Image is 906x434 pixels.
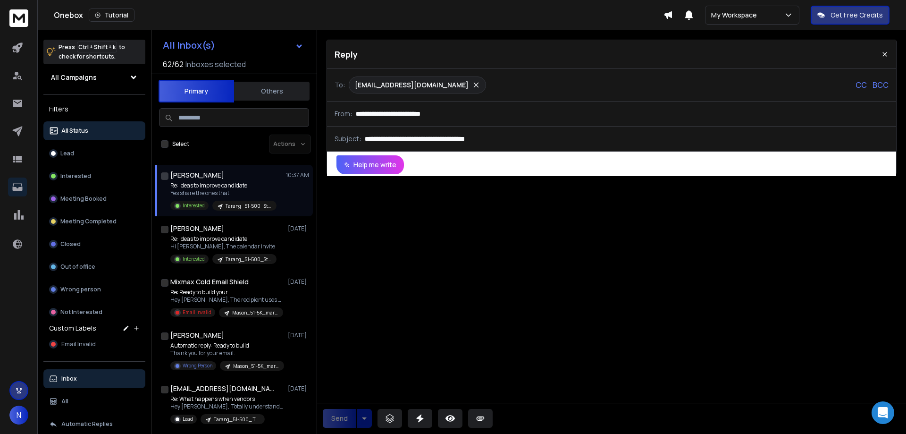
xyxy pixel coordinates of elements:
p: Interested [183,255,205,263]
button: Out of office [43,257,145,276]
p: From: [335,109,352,119]
h3: Filters [43,102,145,116]
span: 62 / 62 [163,59,184,70]
p: [DATE] [288,385,309,392]
p: Email Invalid [183,309,211,316]
p: Hey [PERSON_NAME], The recipient uses Mixmax [170,296,284,304]
p: BCC [872,79,889,91]
h1: [PERSON_NAME] [170,331,224,340]
p: Automatic Replies [61,420,113,428]
button: Closed [43,235,145,254]
p: Hi [PERSON_NAME], The calendar invite [170,243,277,250]
p: Tarang_51-500_ Transportation_CEO_COO_USA [214,416,259,423]
p: Out of office [60,263,95,271]
p: Wrong person [60,286,101,293]
h1: [PERSON_NAME] [170,224,224,233]
h3: Inboxes selected [185,59,246,70]
button: Interested [43,167,145,186]
p: [EMAIL_ADDRESS][DOMAIN_NAME] [355,80,469,90]
span: Email Invalid [61,340,96,348]
h1: All Inbox(s) [163,41,215,50]
p: Lead [60,150,74,157]
span: Ctrl + Shift + k [77,42,117,52]
button: Primary [159,80,234,102]
button: All Campaigns [43,68,145,87]
p: My Workspace [711,10,761,20]
p: Thank you for your email. [170,349,284,357]
p: Interested [183,202,205,209]
p: Interested [60,172,91,180]
p: To: [335,80,345,90]
button: All [43,392,145,411]
h1: [PERSON_NAME] [170,170,224,180]
p: Re: What happens when vendors [170,395,284,403]
h3: Custom Labels [49,323,96,333]
p: Subject: [335,134,361,144]
h1: [EMAIL_ADDRESS][DOMAIN_NAME] [170,384,274,393]
button: Not Interested [43,303,145,322]
p: Wrong Person [183,362,212,369]
button: Tutorial [89,9,134,22]
p: Lead [183,416,193,423]
p: Tarang_51-500_Staffing & Recruiting_CEO_COO_USA [226,256,271,263]
p: Not Interested [60,308,102,316]
button: Email Invalid [43,335,145,354]
p: Re: Ready to build your [170,289,284,296]
p: Reply [335,48,358,61]
h1: Mixmax Cold Email Shield [170,277,249,287]
p: Re: Ideas to improve candidate [170,182,277,189]
button: Get Free Credits [811,6,889,25]
p: Yes share the ones that [170,189,277,197]
p: All [61,398,68,405]
p: Tarang_51-500_Staffing & Recruiting_CEO_COO_USA [226,203,271,210]
button: N [9,406,28,425]
label: Select [172,140,189,148]
p: Press to check for shortcuts. [59,43,125,61]
p: All Status [61,127,88,135]
p: Meeting Booked [60,195,107,203]
p: 10:37 AM [286,171,309,179]
p: [DATE] [288,332,309,339]
p: Mason_51-5K_marketing_Palm [GEOGRAPHIC_DATA] [GEOGRAPHIC_DATA] [232,309,277,316]
p: Get Free Credits [830,10,883,20]
div: Onebox [54,9,663,22]
p: Inbox [61,375,77,383]
p: [DATE] [288,225,309,232]
button: Help me write [336,155,404,174]
h1: All Campaigns [51,73,97,82]
button: Meeting Booked [43,189,145,208]
p: Mason_51-5K_marketing_Palm [GEOGRAPHIC_DATA] [GEOGRAPHIC_DATA] [233,363,278,370]
p: Re: Ideas to improve candidate [170,235,277,243]
button: Meeting Completed [43,212,145,231]
p: CC [856,79,867,91]
div: Open Intercom Messenger [872,401,894,424]
p: Meeting Completed [60,218,117,225]
button: Inbox [43,369,145,388]
button: Wrong person [43,280,145,299]
button: Others [234,81,310,102]
button: All Status [43,121,145,140]
button: Lead [43,144,145,163]
p: Closed [60,240,81,248]
p: Hey [PERSON_NAME], Totally understand, keeping vendors [170,403,284,410]
button: All Inbox(s) [155,36,311,55]
p: Automatic reply: Ready to build [170,342,284,349]
p: [DATE] [288,278,309,286]
button: Automatic Replies [43,415,145,434]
